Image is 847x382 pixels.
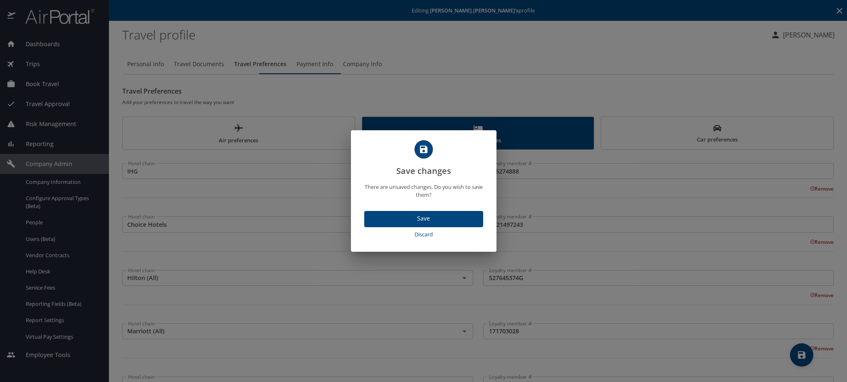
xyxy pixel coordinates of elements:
[361,183,486,199] p: There are unsaved changes. Do you wish to save them?
[371,213,477,224] span: Save
[368,230,480,239] span: Discard
[364,227,483,242] button: Discard
[361,140,486,178] h2: Save changes
[364,211,483,227] button: Save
